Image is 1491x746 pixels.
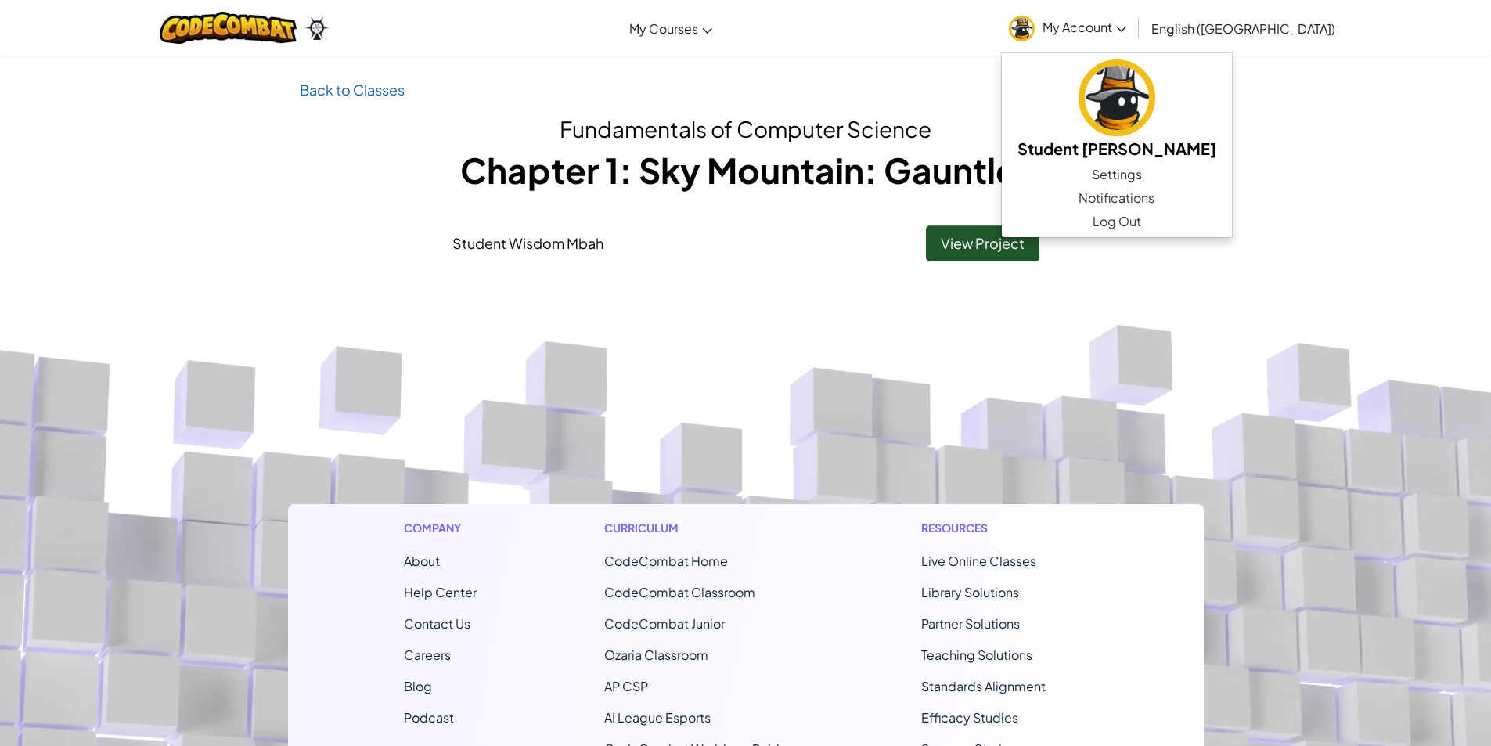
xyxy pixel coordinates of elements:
[604,678,648,694] a: AP CSP
[1017,136,1216,160] h5: Student [PERSON_NAME]
[1079,189,1154,207] span: Notifications
[404,678,432,694] a: Blog
[1043,19,1126,35] span: My Account
[404,709,454,726] a: Podcast
[926,225,1039,261] a: View Project
[921,584,1019,600] a: Library Solutions
[1001,3,1134,52] a: My Account
[604,584,755,600] a: CodeCombat Classroom
[404,615,470,632] span: Contact Us
[604,647,708,663] a: Ozaria Classroom
[921,520,1088,536] h1: Resources
[921,615,1020,632] a: Partner Solutions
[921,647,1032,663] a: Teaching Solutions
[1002,57,1232,163] a: Student [PERSON_NAME]
[629,20,698,37] span: My Courses
[300,146,1192,194] h1: Chapter 1: Sky Mountain: Gauntlet
[404,520,477,536] h1: Company
[921,678,1046,694] a: Standards Alignment
[452,234,603,252] span: Student Wisdom Mbah
[1079,59,1155,136] img: avatar
[1002,186,1232,210] a: Notifications
[304,16,330,40] img: Ozaria
[1002,210,1232,233] a: Log Out
[160,12,297,44] img: CodeCombat logo
[604,553,728,569] span: CodeCombat Home
[1009,16,1035,41] img: avatar
[604,709,711,726] a: AI League Esports
[921,553,1036,569] a: Live Online Classes
[404,553,440,569] a: About
[1151,20,1335,37] span: English ([GEOGRAPHIC_DATA])
[604,520,794,536] h1: Curriculum
[621,7,720,49] a: My Courses
[404,647,451,663] a: Careers
[921,709,1018,726] a: Efficacy Studies
[300,113,1192,146] h2: Fundamentals of Computer Science
[404,584,477,600] a: Help Center
[300,81,405,99] a: Back to Classes
[1143,7,1343,49] a: English ([GEOGRAPHIC_DATA])
[1002,163,1232,186] a: Settings
[604,615,725,632] a: CodeCombat Junior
